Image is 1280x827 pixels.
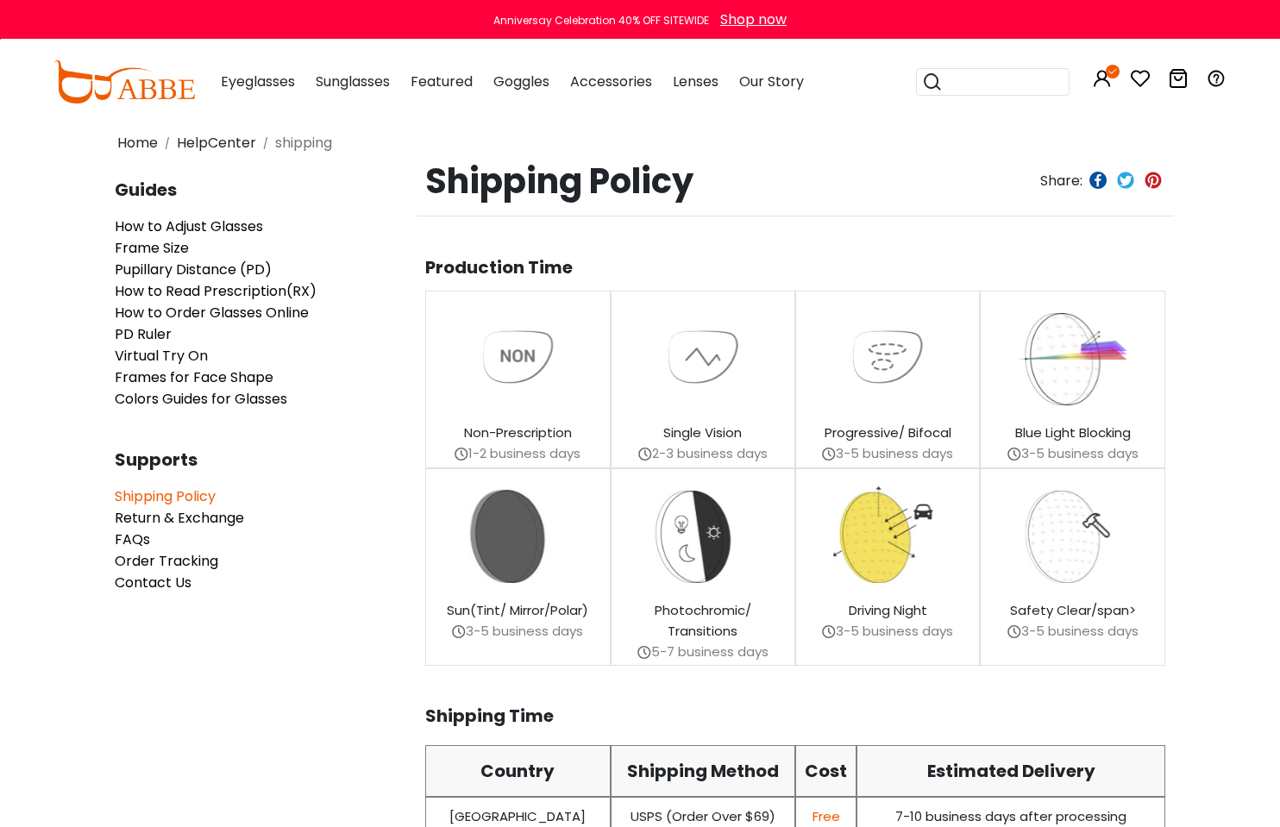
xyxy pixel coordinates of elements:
img: 1678259779999.svg [989,309,1155,405]
a: Frames for Face Shape [115,367,273,387]
span: Share: [1040,171,1082,191]
span: Eyeglasses [221,72,295,91]
img: 1678259300789.svg [638,448,652,460]
img: 1678259932522.svg [620,486,786,583]
a: HelpCenter [177,133,256,153]
a: Order Tracking [115,551,218,571]
p: Production Time [425,258,1165,277]
span: 2-3 business days [652,444,768,462]
span: Estimated Delivery [927,761,1095,782]
img: 1678259300789.svg [822,625,836,638]
span: Our Story [739,72,804,91]
img: pinterest [1145,172,1162,189]
img: 1678259300789.svg [822,448,836,460]
a: Colors Guides for Glasses [115,389,287,409]
img: 1678259533248.svg [435,309,600,405]
span: Lenses [673,72,718,91]
nav: breadcrumb [115,125,1165,160]
span: USPS (Order Over $69) [631,805,775,827]
span: 3-5 business days [1021,444,1139,462]
span: Progressive/ Bifocal [825,423,951,442]
a: Shipping Policy [115,486,216,506]
img: 1678260045385.svg [805,486,970,583]
a: Home [117,133,158,153]
span: Free [813,805,840,827]
span: Blue Light Blocking [1015,423,1131,442]
img: 1678259300789.svg [1007,448,1021,460]
img: twitter [1117,172,1134,189]
img: 1678259300789.svg [637,646,651,659]
a: How to Order Glasses Online [115,303,309,323]
span: Safety Clear/span> [1010,601,1136,619]
span: Supports [115,451,425,468]
a: FAQs [115,529,150,549]
span: Country [480,761,555,782]
span: 3-5 business days [836,444,953,462]
div: Anniversay Celebration 40% OFF SITEWIDE [493,13,709,28]
span: Driving Night [849,601,927,619]
span: Non-Prescription [464,423,572,442]
a: PD Ruler [115,324,172,344]
img: 1678260140528.svg [989,486,1155,583]
img: 1678259674576.svg [805,309,970,405]
span: 3-5 business days [466,622,583,640]
a: Contact Us [115,573,191,592]
span: 7-10 business days after processing [895,805,1126,827]
img: 1678259610232.svg [620,309,786,405]
a: Return & Exchange [115,508,244,528]
a: Virtual Try On [115,346,208,366]
img: 1678259300789.svg [1007,625,1021,638]
a: How to Read Prescription(RX) [115,281,317,301]
div: Shop now [720,9,787,30]
span: Single Vision [663,423,742,442]
span: Sun(Tint/ Mirror/Polar) [447,601,588,619]
span: Shipping Policy [417,160,921,202]
span: [GEOGRAPHIC_DATA] [449,805,586,827]
img: 1678259300789.svg [455,448,468,460]
span: Accessories [570,72,652,91]
img: facebook [1089,172,1107,189]
img: 1678259843454.svg [435,486,600,583]
span: Goggles [493,72,549,91]
span: Guides [115,181,425,198]
span: Shipping Method [627,761,779,782]
img: abbeglasses.com [53,60,195,103]
a: How to Adjust Glasses [115,216,263,236]
span: Photochromic/ Transitions [655,601,751,640]
a: Shop now [712,9,787,29]
img: 1678259300789.svg [452,625,466,638]
span: Cost [805,761,847,782]
span: 3-5 business days [1021,622,1139,640]
a: Pupillary Distance (PD) [115,260,272,279]
a: Frame Size [115,238,189,258]
span: 3-5 business days [836,622,953,640]
a: shipping [275,133,332,153]
span: 1-2 business days [468,444,580,462]
span: Featured [411,72,473,91]
span: Sunglasses [316,72,390,91]
span: Shipping Time [425,707,1165,724]
span: 5-7 business days [651,642,769,661]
